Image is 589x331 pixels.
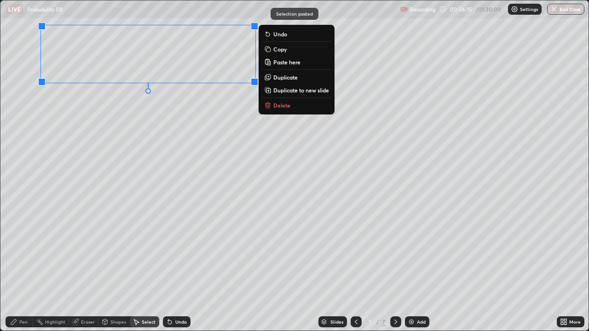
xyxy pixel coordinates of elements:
[110,320,126,324] div: Shapes
[8,6,21,13] p: LIVE
[175,320,187,324] div: Undo
[550,6,558,13] img: end-class-cross
[27,6,63,13] p: Probability 08
[262,57,331,68] button: Paste here
[365,319,375,325] div: 7
[569,320,581,324] div: More
[273,58,300,66] p: Paste here
[520,7,538,11] p: Settings
[376,319,379,325] div: /
[511,6,518,13] img: class-settings-icons
[273,86,329,94] p: Duplicate to new slide
[262,72,331,83] button: Duplicate
[262,29,331,40] button: Undo
[330,320,343,324] div: Slides
[262,100,331,111] button: Delete
[81,320,95,324] div: Eraser
[381,318,387,326] div: 7
[408,318,415,325] img: add-slide-button
[273,46,287,53] p: Copy
[273,74,298,81] p: Duplicate
[547,4,584,15] button: End Class
[262,44,331,55] button: Copy
[410,6,435,13] p: Recording
[142,320,156,324] div: Select
[262,85,331,96] button: Duplicate to new slide
[400,6,408,13] img: recording.375f2c34.svg
[273,102,290,109] p: Delete
[273,30,287,38] p: Undo
[19,320,28,324] div: Pen
[417,320,426,324] div: Add
[45,320,65,324] div: Highlight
